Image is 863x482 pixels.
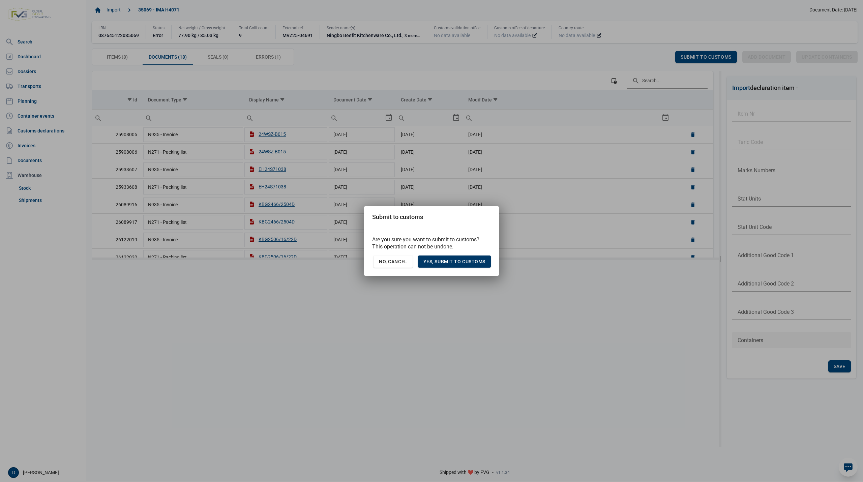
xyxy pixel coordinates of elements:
[372,236,491,250] p: Are you sure you want to submit to customs? This operation can not be undone.
[374,255,413,268] div: No, Cancel
[372,213,423,221] div: Submit to customs
[418,255,491,268] div: Yes, Submit to customs
[423,259,485,264] span: Yes, Submit to customs
[379,259,407,264] span: No, Cancel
